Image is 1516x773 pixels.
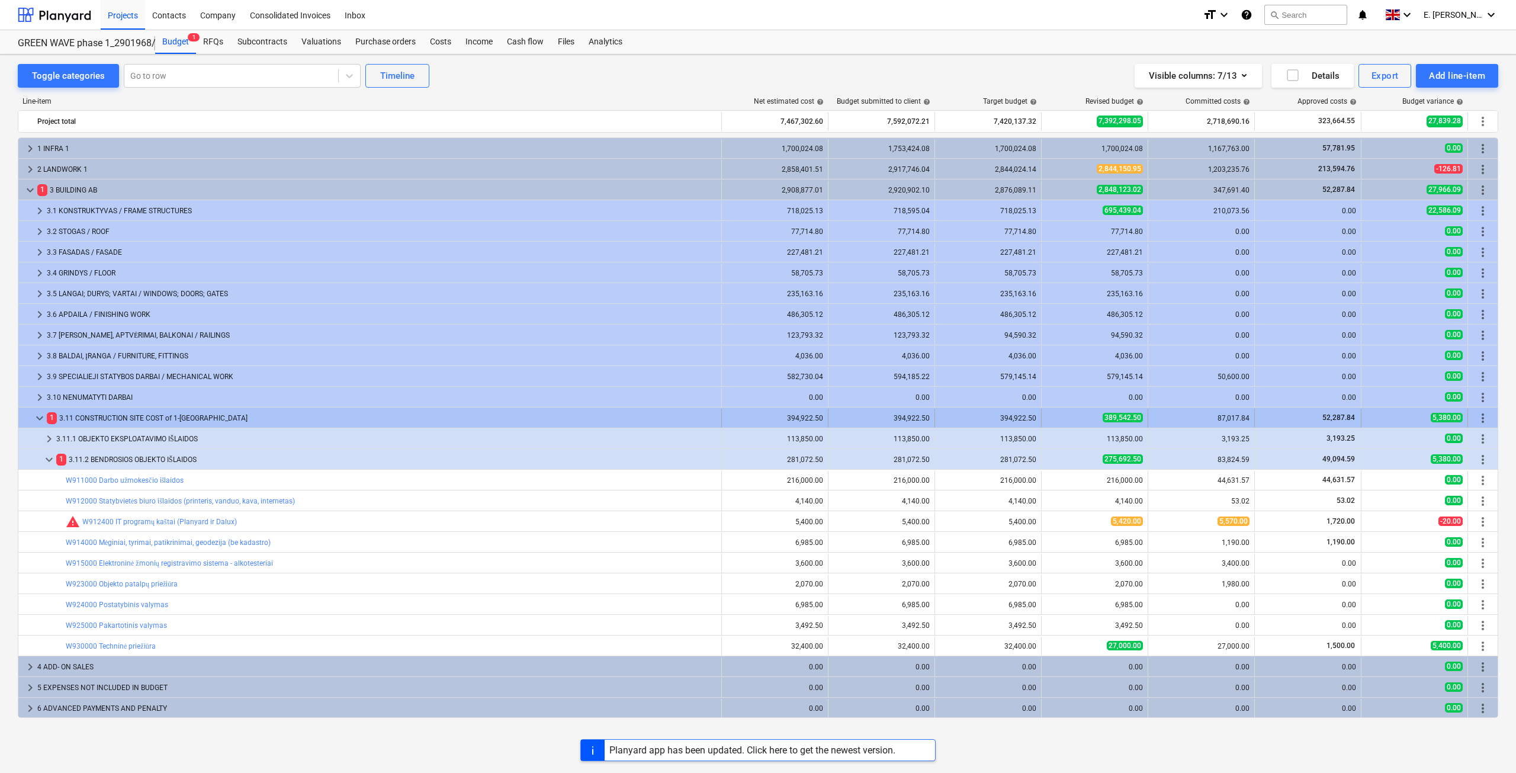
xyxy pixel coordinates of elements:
span: keyboard_arrow_right [33,204,47,218]
button: Export [1358,64,1412,88]
div: 0.00 [1046,393,1143,402]
span: 7,392,298.05 [1097,116,1143,127]
div: Net estimated cost [754,97,824,105]
div: 6,985.00 [727,601,823,609]
button: Visible columns:7/13 [1135,64,1262,88]
div: 210,073.56 [1153,207,1250,215]
button: Timeline [365,64,429,88]
div: 594,185.22 [833,373,930,381]
div: Budget [155,30,196,54]
span: More actions [1476,494,1490,508]
span: More actions [1476,114,1490,129]
div: 3.5 LANGAI; DURYS; VARTAI / WINDOWS; DOORS; GATES [47,284,717,303]
div: 0.00 [1153,352,1250,360]
div: 0.00 [1260,207,1356,215]
div: 0.00 [1260,310,1356,319]
div: 58,705.73 [1046,269,1143,277]
span: 0.00 [1445,599,1463,609]
div: 0.00 [1153,227,1250,236]
div: 0.00 [727,393,823,402]
div: 7,467,302.60 [727,112,823,131]
div: 1,203,235.76 [1153,165,1250,174]
div: 394,922.50 [833,414,930,422]
button: Toggle categories [18,64,119,88]
div: 113,850.00 [940,435,1036,443]
span: keyboard_arrow_right [23,660,37,674]
span: 52,287.84 [1321,413,1356,422]
span: keyboard_arrow_right [23,681,37,695]
span: 27,966.09 [1427,185,1463,194]
div: 4,036.00 [833,352,930,360]
span: keyboard_arrow_right [33,349,47,363]
a: Subcontracts [230,30,294,54]
div: 3.8 BALDAI, ĮRANGA / FURNITURE, FITTINGS [47,347,717,365]
div: 83,824.59 [1153,456,1250,464]
span: More actions [1476,162,1490,177]
div: 3.11 CONSTRUCTION SITE COST of 1-[GEOGRAPHIC_DATA] [47,409,717,428]
div: Line-item [18,97,722,105]
button: Details [1271,64,1354,88]
div: 77,714.80 [727,227,823,236]
span: More actions [1476,618,1490,633]
span: 1 [188,33,200,41]
div: 216,000.00 [727,476,823,485]
div: 3.1 KONSTRUKTYVAS / FRAME STRUCTURES [47,201,717,220]
div: 281,072.50 [940,456,1036,464]
div: Add line-item [1429,68,1485,84]
div: 2,844,024.14 [940,165,1036,174]
div: 0.00 [1260,559,1356,567]
span: 5,380.00 [1431,413,1463,422]
div: 2,070.00 [1046,580,1143,588]
span: More actions [1476,390,1490,405]
a: Budget1 [155,30,196,54]
div: 2,917,746.04 [833,165,930,174]
span: 1,190.00 [1325,538,1356,546]
div: 0.00 [1153,331,1250,339]
div: 281,072.50 [833,456,930,464]
div: Budget submitted to client [837,97,930,105]
span: keyboard_arrow_right [23,162,37,177]
span: 52,287.84 [1321,185,1356,194]
div: 2,920,902.10 [833,186,930,194]
a: W914000 Mėginiai, tyrimai, patikrinimai, geodezija (be kadastro) [66,538,271,547]
div: 1,167,763.00 [1153,145,1250,153]
iframe: Chat Widget [1457,716,1516,773]
span: More actions [1476,577,1490,591]
span: More actions [1476,453,1490,467]
div: 0.00 [833,393,930,402]
span: help [1347,98,1357,105]
span: More actions [1476,681,1490,695]
div: 0.00 [940,393,1036,402]
span: keyboard_arrow_right [33,370,47,384]
div: 113,850.00 [833,435,930,443]
div: Costs [423,30,458,54]
span: 27,839.28 [1427,116,1463,127]
div: 3.11.1 OBJEKTO EKSPLOATAVIMO IŠLAIDOS [56,429,717,448]
div: 0.00 [1260,290,1356,298]
div: 0.00 [1260,248,1356,256]
div: 53.02 [1153,497,1250,505]
span: More actions [1476,411,1490,425]
div: 3.10 NENUMATYTI DARBAI [47,388,717,407]
span: More actions [1476,287,1490,301]
a: W930000 Techninė priežiūra [66,642,156,650]
div: 3.3 FASADAS / FASADE [47,243,717,262]
div: 6,985.00 [833,538,930,547]
div: 582,730.04 [727,373,823,381]
div: 0.00 [1260,269,1356,277]
span: 323,664.55 [1317,116,1356,126]
span: keyboard_arrow_right [42,432,56,446]
a: Analytics [582,30,629,54]
span: 2,844,150.95 [1097,164,1143,174]
span: keyboard_arrow_down [33,411,47,425]
span: More actions [1476,639,1490,653]
div: 6,985.00 [1046,538,1143,547]
div: 227,481.21 [833,248,930,256]
div: 4,140.00 [1046,497,1143,505]
span: More actions [1476,307,1490,322]
div: 0.00 [1153,290,1250,298]
div: 2,908,877.01 [727,186,823,194]
span: keyboard_arrow_right [33,245,47,259]
div: Files [551,30,582,54]
span: More actions [1476,660,1490,674]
